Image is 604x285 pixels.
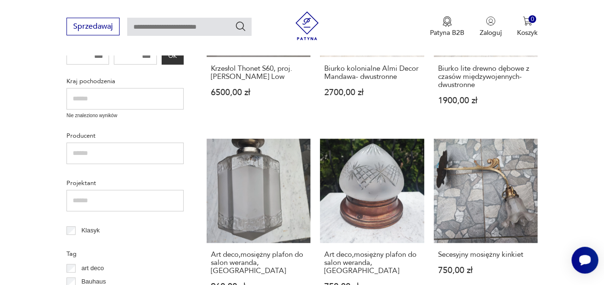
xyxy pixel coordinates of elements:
p: Nie znaleziono wyników [66,112,184,120]
p: Projektant [66,178,184,188]
button: Zaloguj [480,16,502,37]
p: Koszyk [517,28,538,37]
p: 2700,00 zł [324,88,419,97]
p: 1900,00 zł [438,97,533,105]
img: Ikona koszyka [523,16,532,26]
button: Szukaj [235,21,246,32]
h3: Krzesłol Thonet S60, proj. [PERSON_NAME] Low [211,65,306,81]
img: Ikona medalu [442,16,452,27]
h3: Art deco,mosiężny plafon do salon weranda,[GEOGRAPHIC_DATA] [324,251,419,275]
button: Patyna B2B [430,16,464,37]
p: Zaloguj [480,28,502,37]
button: 0Koszyk [517,16,538,37]
p: Producent [66,131,184,141]
button: Sprzedawaj [66,18,120,35]
h3: Secesyjny mosiężny kinkiet [438,251,533,259]
p: Klasyk [81,225,99,236]
p: Tag [66,249,184,259]
p: 750,00 zł [438,266,533,274]
p: art deco [81,263,104,274]
img: Ikonka użytkownika [486,16,495,26]
h3: Biurko lite drewno dębowe z czasów międzywojennych- dwustronne [438,65,533,89]
iframe: Smartsupp widget button [571,247,598,274]
p: Patyna B2B [430,28,464,37]
p: 6500,00 zł [211,88,306,97]
div: 0 [528,15,537,23]
a: Sprzedawaj [66,24,120,31]
a: Ikona medaluPatyna B2B [430,16,464,37]
p: Kraj pochodzenia [66,76,184,87]
button: OK [162,48,184,65]
h3: Biurko kolonialne Almi Decor Mandawa- dwustronne [324,65,419,81]
h3: Art deco,mosiężny plafon do salon weranda,[GEOGRAPHIC_DATA] [211,251,306,275]
img: Patyna - sklep z meblami i dekoracjami vintage [293,11,321,40]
